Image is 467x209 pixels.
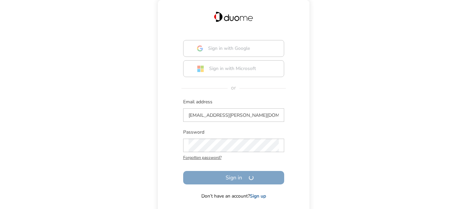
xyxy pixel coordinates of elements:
[183,99,284,105] span: Email address
[183,129,284,136] span: Password
[183,154,284,161] span: Forgotten password?
[201,193,266,200] span: Don’t have an account?
[250,193,266,199] a: Sign up
[214,12,253,22] img: Duome
[228,84,239,92] span: or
